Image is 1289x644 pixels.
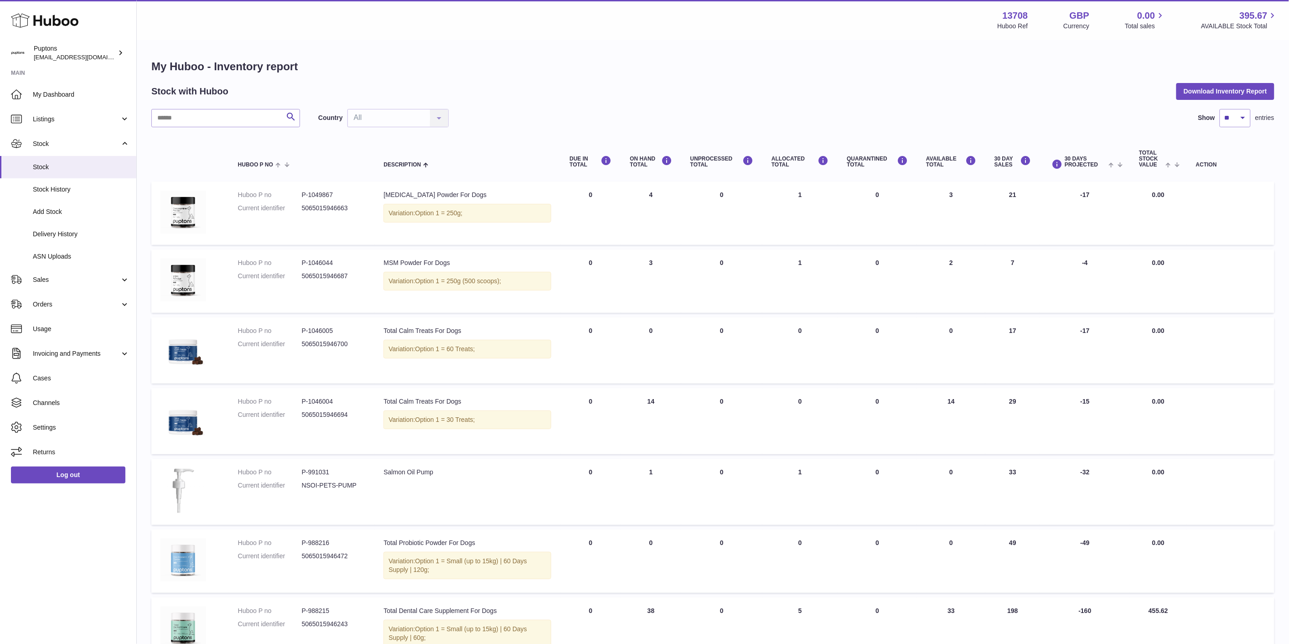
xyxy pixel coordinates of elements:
span: Sales [33,275,120,284]
span: Option 1 = Small (up to 15kg) | 60 Days Supply | 60g; [388,625,527,641]
dt: Current identifier [238,204,302,213]
span: Cases [33,374,129,383]
td: 4 [621,182,681,245]
td: -17 [1040,317,1130,384]
div: Total Calm Treats For Dogs [383,397,551,406]
dt: Huboo P no [238,539,302,547]
img: hello@puptons.com [11,46,25,60]
dd: NSOI-PETS-PUMP [302,481,366,490]
dt: Huboo P no [238,607,302,615]
span: Option 1 = Small (up to 15kg) | 60 Days Supply | 120g; [388,557,527,573]
dd: 5065015946243 [302,620,366,628]
dd: 5065015946663 [302,204,366,213]
span: Listings [33,115,120,124]
div: Huboo Ref [998,22,1028,31]
button: Download Inventory Report [1176,83,1274,99]
img: product image [160,327,206,372]
span: 0.00 [1138,10,1155,22]
td: 0 [681,249,762,313]
td: 0 [681,317,762,384]
td: 0 [560,182,621,245]
span: Returns [33,448,129,457]
td: 0 [560,388,621,454]
td: 0 [681,182,762,245]
dt: Huboo P no [238,397,302,406]
dd: 5065015946694 [302,410,366,419]
dd: P-988215 [302,607,366,615]
td: 0 [681,530,762,593]
div: DUE IN TOTAL [569,156,611,168]
span: Stock [33,163,129,171]
td: 29 [985,388,1040,454]
td: 0 [762,530,838,593]
div: Total Probiotic Powder For Dogs [383,539,551,547]
span: 0.00 [1152,539,1165,546]
td: 21 [985,182,1040,245]
div: Action [1196,162,1265,168]
td: 0 [560,317,621,384]
span: 0.00 [1152,468,1165,476]
dt: Huboo P no [238,191,302,199]
td: 0 [621,530,681,593]
span: 0 [876,398,880,405]
span: Option 1 = 60 Treats; [415,345,475,353]
td: -4 [1040,249,1130,313]
div: AVAILABLE Total [926,156,976,168]
h2: Stock with Huboo [151,85,228,98]
dd: 5065015946472 [302,552,366,561]
dt: Huboo P no [238,327,302,335]
td: -17 [1040,182,1130,245]
img: product image [160,539,206,582]
td: -15 [1040,388,1130,454]
td: 0 [681,388,762,454]
span: entries [1255,114,1274,122]
td: 49 [985,530,1040,593]
img: product image [160,191,206,234]
div: Total Dental Care Supplement For Dogs [383,607,551,615]
td: 17 [985,317,1040,384]
span: Delivery History [33,230,129,239]
dt: Huboo P no [238,259,302,267]
dt: Current identifier [238,552,302,561]
dd: P-1046005 [302,327,366,335]
td: -49 [1040,530,1130,593]
span: 30 DAYS PROJECTED [1065,156,1107,168]
strong: GBP [1070,10,1089,22]
span: 0.00 [1152,327,1165,334]
dt: Current identifier [238,481,302,490]
div: ALLOCATED Total [771,156,828,168]
span: AVAILABLE Stock Total [1201,22,1278,31]
span: 0 [876,259,880,266]
td: 1 [762,459,838,525]
a: 395.67 AVAILABLE Stock Total [1201,10,1278,31]
span: Total sales [1125,22,1165,31]
dd: P-1046044 [302,259,366,267]
div: 30 DAY SALES [994,156,1031,168]
label: Country [318,114,343,122]
span: Invoicing and Payments [33,349,120,358]
div: MSM Powder For Dogs [383,259,551,267]
td: 0 [917,317,985,384]
span: 0 [876,191,880,198]
div: QUARANTINED Total [847,156,908,168]
td: 1 [621,459,681,525]
td: 0 [560,249,621,313]
span: Settings [33,423,129,432]
span: Huboo P no [238,162,273,168]
span: My Dashboard [33,90,129,99]
td: 0 [762,388,838,454]
div: Variation: [383,204,551,223]
td: 0 [681,459,762,525]
span: Description [383,162,421,168]
div: ON HAND Total [630,156,672,168]
div: Variation: [383,340,551,358]
dd: 5065015946687 [302,272,366,280]
strong: 13708 [1003,10,1028,22]
dd: P-991031 [302,468,366,477]
a: 0.00 Total sales [1125,10,1165,31]
dd: P-988216 [302,539,366,547]
dt: Current identifier [238,340,302,348]
span: Usage [33,325,129,333]
span: Total stock value [1139,150,1163,168]
td: 3 [917,182,985,245]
